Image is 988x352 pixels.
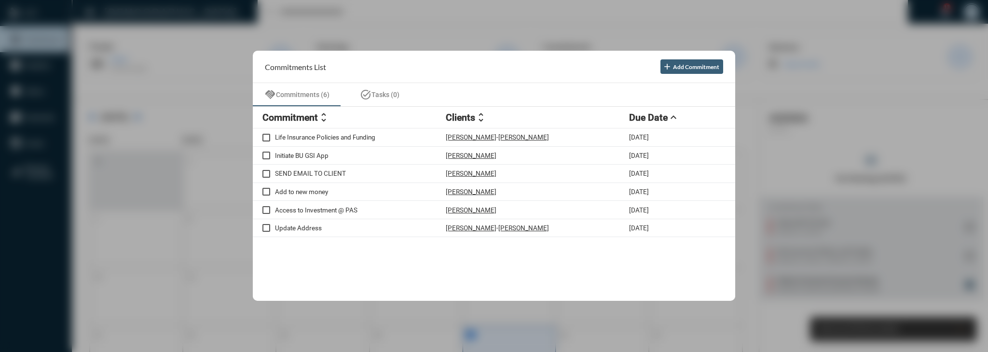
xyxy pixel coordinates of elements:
p: [PERSON_NAME] [446,170,496,178]
h2: Due Date [629,112,668,123]
p: [PERSON_NAME] [498,224,549,232]
mat-icon: unfold_more [475,112,487,123]
p: SEND EMAIL TO CLIENT [275,170,446,178]
p: - [496,134,498,141]
h2: Commitment [262,112,318,123]
span: Tasks (0) [371,91,399,99]
p: Life Insurance Policies and Funding [275,134,446,141]
p: [DATE] [629,170,649,178]
p: Update Address [275,224,446,232]
mat-icon: unfold_more [318,112,329,123]
p: [DATE] [629,134,649,141]
p: [DATE] [629,206,649,214]
p: [PERSON_NAME] [498,134,549,141]
p: Initiate BU GSI App [275,152,446,159]
p: Add to new money [275,188,446,196]
p: [DATE] [629,188,649,196]
button: Add Commitment [660,59,723,74]
mat-icon: task_alt [360,89,371,100]
p: - [496,224,498,232]
p: [PERSON_NAME] [446,206,496,214]
p: Access to Investment @ PAS [275,206,446,214]
mat-icon: handshake [264,89,276,100]
h2: Clients [446,112,475,123]
p: [PERSON_NAME] [446,152,496,159]
p: [DATE] [629,152,649,159]
p: [PERSON_NAME] [446,224,496,232]
p: [PERSON_NAME] [446,188,496,196]
p: [PERSON_NAME] [446,134,496,141]
span: Commitments (6) [276,91,329,99]
mat-icon: expand_less [668,112,679,123]
mat-icon: add [662,62,672,71]
p: [DATE] [629,224,649,232]
h2: Commitments List [265,62,326,71]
